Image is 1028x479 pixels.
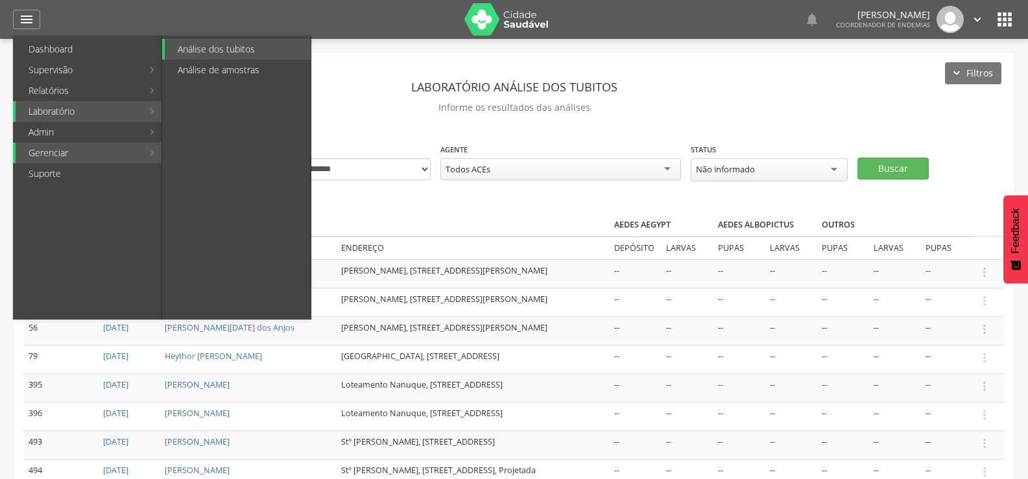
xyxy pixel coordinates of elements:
td: -- [765,316,817,345]
td: 56 [23,316,98,345]
div: Todos ACEs [446,163,490,175]
td: -- [765,402,817,430]
a: Dashboard [16,39,161,60]
a: Análise de amostras [165,60,311,80]
td: -- [661,288,713,316]
td: -- [817,345,868,373]
label: Status [691,145,716,155]
td: -- [609,430,661,459]
td: 79 [23,345,98,373]
button: Buscar [857,158,929,180]
div: Não informado [696,163,755,175]
i:  [970,12,985,27]
td: -- [920,430,972,459]
td: [PERSON_NAME], [STREET_ADDRESS][PERSON_NAME] [336,288,609,316]
td: -- [661,402,713,430]
td: Endereço [336,237,609,259]
p: Informe os resultados das análises [23,99,1005,117]
a: Heythor [PERSON_NAME] [165,351,262,362]
header: Laboratório análise dos tubitos [23,75,1005,99]
td: -- [765,345,817,373]
a: [DATE] [103,436,128,447]
i:  [977,408,992,422]
td: -- [609,402,661,430]
i:  [977,351,992,365]
a:  [804,6,820,33]
td: -- [713,430,765,459]
i:  [19,12,34,27]
td: -- [817,259,868,288]
a: Supervisão [16,60,142,80]
td: -- [765,288,817,316]
i:  [977,265,992,279]
td: [PERSON_NAME], [STREET_ADDRESS][PERSON_NAME] [336,259,609,288]
td: -- [661,373,713,402]
td: -- [817,316,868,345]
td: St° [PERSON_NAME], [STREET_ADDRESS] [336,430,609,459]
a: [PERSON_NAME] [165,408,230,419]
td: -- [868,430,920,459]
td: 493 [23,430,98,459]
a:  [13,10,40,29]
span: Coordenador de Endemias [836,20,930,29]
a: [DATE] [103,322,128,333]
td: -- [920,345,972,373]
i:  [977,465,992,479]
td: -- [713,402,765,430]
a: Laboratório [16,101,142,122]
td: -- [609,288,661,316]
td: Pupas [920,237,972,259]
td: -- [609,373,661,402]
td: -- [765,373,817,402]
td: -- [609,259,661,288]
a: [PERSON_NAME][DATE] dos Anjos [165,322,294,333]
a: [PERSON_NAME] [165,379,230,390]
button: Filtros [945,62,1001,84]
a: [DATE] [103,379,128,390]
td: -- [661,259,713,288]
td: Pupas [713,237,765,259]
td: -- [920,373,972,402]
a: [DATE] [103,408,128,419]
td: -- [920,316,972,345]
td: -- [817,430,868,459]
th: Aedes aegypt [609,214,713,237]
a: [DATE] [103,351,128,362]
th: Outros [817,214,920,237]
a: [PERSON_NAME] [165,465,230,476]
a:  [970,6,985,33]
i:  [977,379,992,393]
td: Depósito [609,237,661,259]
th: Aedes albopictus [713,214,817,237]
td: -- [661,316,713,345]
i:  [994,9,1015,30]
td: Loteamento Nanuque, [STREET_ADDRESS] [336,373,609,402]
i:  [977,436,992,450]
a: Gerenciar [16,143,142,163]
td: -- [713,345,765,373]
td: -- [713,288,765,316]
td: -- [868,259,920,288]
td: -- [868,345,920,373]
td: [PERSON_NAME], [STREET_ADDRESS][PERSON_NAME] [336,316,609,345]
td: -- [868,316,920,345]
a: Admin [16,122,142,143]
td: Loteamento Nanuque, [STREET_ADDRESS] [336,402,609,430]
td: -- [765,259,817,288]
p: [PERSON_NAME] [836,10,930,19]
td: 395 [23,373,98,402]
td: -- [817,373,868,402]
td: -- [609,316,661,345]
a: [DATE] [103,465,128,476]
td: -- [817,288,868,316]
td: -- [661,345,713,373]
a: [PERSON_NAME] [165,436,230,447]
button: Feedback - Mostrar pesquisa [1003,195,1028,283]
td: Larvas [868,237,920,259]
td: -- [868,402,920,430]
td: -- [868,288,920,316]
td: -- [661,430,713,459]
td: -- [920,259,972,288]
td: Larvas [765,237,817,259]
td: -- [713,316,765,345]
